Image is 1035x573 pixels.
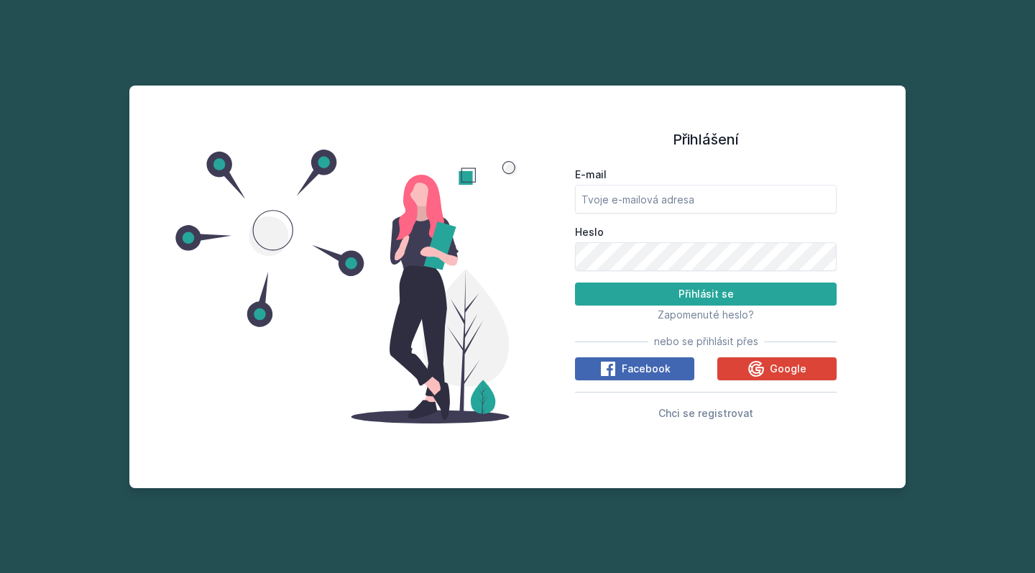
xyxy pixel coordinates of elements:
[622,362,671,376] span: Facebook
[575,185,837,214] input: Tvoje e-mailová adresa
[654,334,758,349] span: nebo se přihlásit přes
[658,407,753,419] span: Chci se registrovat
[575,129,837,150] h1: Přihlášení
[575,283,837,306] button: Přihlásit se
[658,308,754,321] span: Zapomenuté heslo?
[658,404,753,421] button: Chci se registrovat
[575,168,837,182] label: E-mail
[770,362,806,376] span: Google
[575,357,694,380] button: Facebook
[575,225,837,239] label: Heslo
[717,357,837,380] button: Google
